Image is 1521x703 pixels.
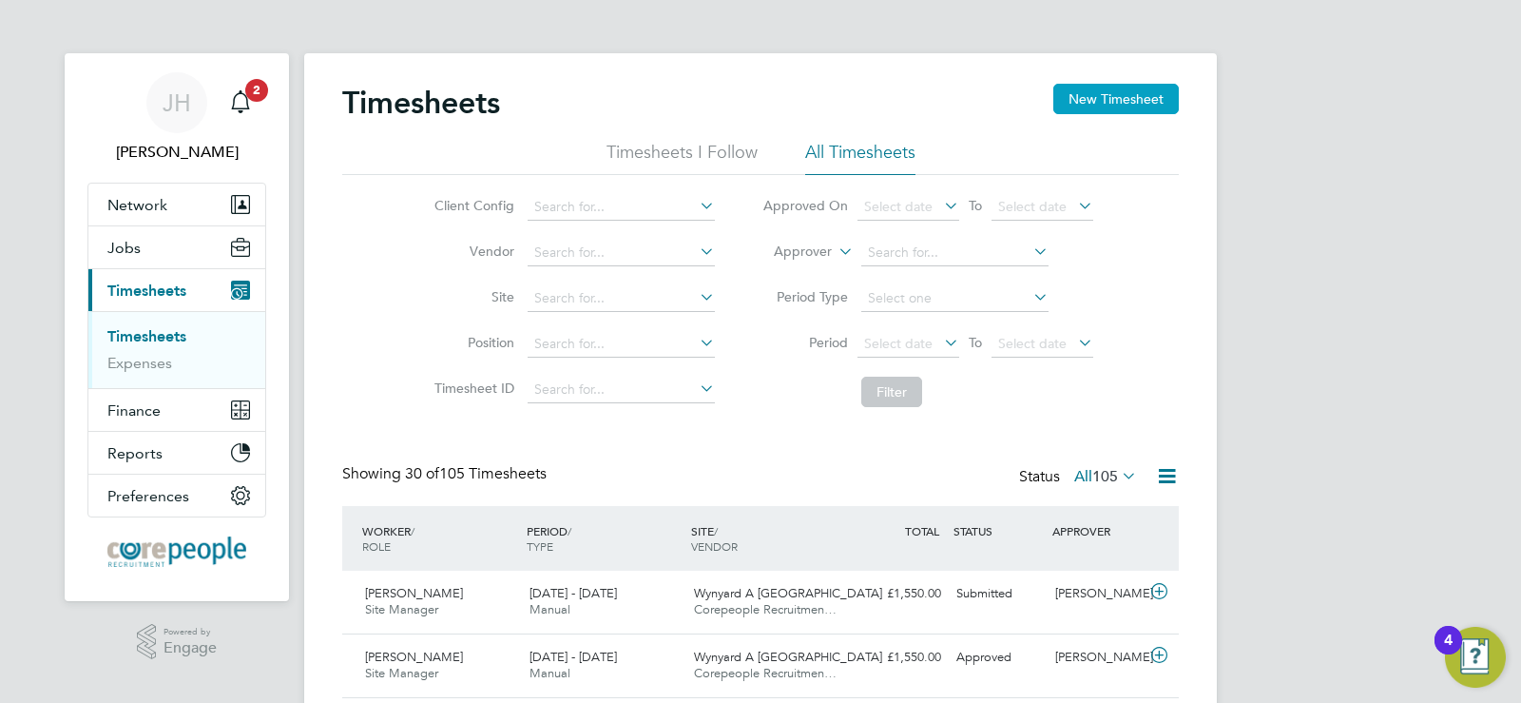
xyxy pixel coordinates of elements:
[686,514,851,563] div: SITE
[429,243,514,260] label: Vendor
[864,335,933,352] span: Select date
[88,184,265,225] button: Network
[949,578,1048,610] div: Submitted
[1053,84,1179,114] button: New Timesheet
[429,334,514,351] label: Position
[107,401,161,420] span: Finance
[694,585,882,601] span: Wynyard A [GEOGRAPHIC_DATA]
[861,377,922,407] button: Filter
[429,380,514,397] label: Timesheet ID
[527,538,553,554] span: TYPE
[88,389,265,431] button: Finance
[1019,464,1141,491] div: Status
[529,649,617,665] span: [DATE] - [DATE]
[963,193,988,218] span: To
[805,141,915,175] li: All Timesheets
[342,84,500,122] h2: Timesheets
[342,464,550,484] div: Showing
[365,665,438,681] span: Site Manager
[850,642,949,674] div: £1,550.00
[694,601,837,617] span: Corepeople Recruitmen…
[107,354,172,372] a: Expenses
[998,198,1067,215] span: Select date
[405,464,439,483] span: 30 of
[107,537,246,567] img: corepeople-logo-retina.png
[746,243,832,262] label: Approver
[88,226,265,268] button: Jobs
[568,523,571,538] span: /
[88,269,265,311] button: Timesheets
[1445,627,1506,688] button: Open Resource Center, 4 new notifications
[963,330,988,355] span: To
[164,640,217,656] span: Engage
[107,487,189,505] span: Preferences
[529,585,617,601] span: [DATE] - [DATE]
[362,538,391,554] span: ROLE
[694,665,837,681] span: Corepeople Recruitmen…
[88,311,265,388] div: Timesheets
[87,141,266,164] span: Judith Hart
[691,538,738,554] span: VENDOR
[429,197,514,214] label: Client Config
[522,514,686,563] div: PERIOD
[163,90,191,115] span: JH
[528,331,715,358] input: Search for...
[1048,642,1146,674] div: [PERSON_NAME]
[107,444,163,462] span: Reports
[107,196,167,214] span: Network
[405,464,547,483] span: 105 Timesheets
[528,240,715,266] input: Search for...
[762,334,848,351] label: Period
[528,377,715,403] input: Search for...
[861,240,1049,266] input: Search for...
[429,288,514,305] label: Site
[137,624,218,660] a: Powered byEngage
[528,194,715,221] input: Search for...
[164,624,217,640] span: Powered by
[87,72,266,164] a: JH[PERSON_NAME]
[411,523,414,538] span: /
[528,285,715,312] input: Search for...
[245,79,268,102] span: 2
[365,585,463,601] span: [PERSON_NAME]
[357,514,522,563] div: WORKER
[65,53,289,601] nav: Main navigation
[606,141,758,175] li: Timesheets I Follow
[87,537,266,567] a: Go to home page
[762,197,848,214] label: Approved On
[1092,467,1118,486] span: 105
[864,198,933,215] span: Select date
[861,285,1049,312] input: Select one
[949,514,1048,548] div: STATUS
[949,642,1048,674] div: Approved
[529,601,570,617] span: Manual
[905,523,939,538] span: TOTAL
[365,601,438,617] span: Site Manager
[1074,467,1137,486] label: All
[998,335,1067,352] span: Select date
[694,649,882,665] span: Wynyard A [GEOGRAPHIC_DATA]
[850,578,949,610] div: £1,550.00
[1048,578,1146,610] div: [PERSON_NAME]
[221,72,260,133] a: 2
[88,475,265,517] button: Preferences
[762,288,848,305] label: Period Type
[107,282,186,300] span: Timesheets
[714,523,718,538] span: /
[529,665,570,681] span: Manual
[107,239,141,257] span: Jobs
[1444,640,1453,665] div: 4
[365,649,463,665] span: [PERSON_NAME]
[88,432,265,474] button: Reports
[107,327,186,345] a: Timesheets
[1048,514,1146,548] div: APPROVER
